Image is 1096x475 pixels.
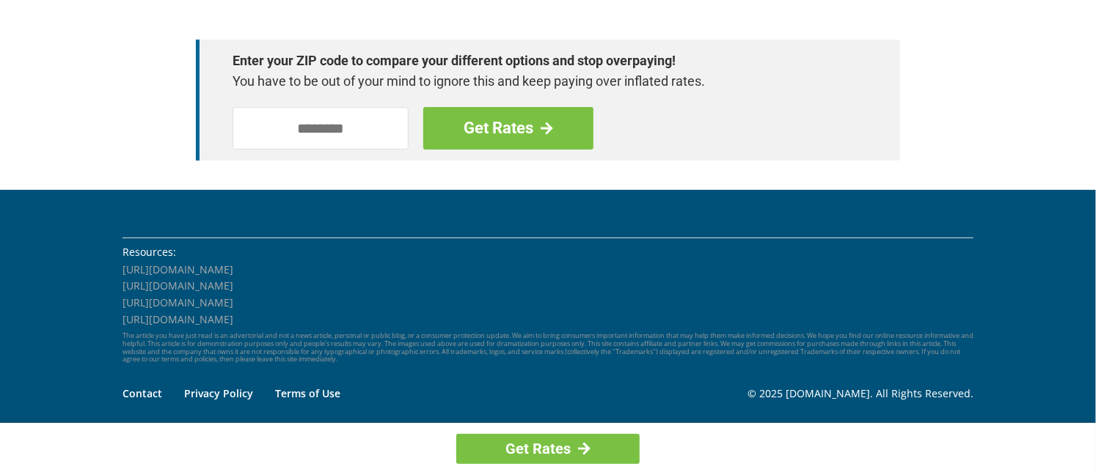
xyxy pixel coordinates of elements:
[184,386,253,400] a: Privacy Policy
[233,51,849,71] strong: Enter your ZIP code to compare your different options and stop overpaying!
[123,312,233,326] a: [URL][DOMAIN_NAME]
[275,386,340,400] a: Terms of Use
[123,279,233,292] a: [URL][DOMAIN_NAME]
[423,107,593,150] a: Get Rates
[123,386,162,400] a: Contact
[123,295,233,309] a: [URL][DOMAIN_NAME]
[456,434,640,464] a: Get Rates
[123,244,973,260] li: Resources:
[748,386,973,402] p: © 2025 [DOMAIN_NAME]. All Rights Reserved.
[123,332,973,364] p: The article you have just read is an advertorial and not a news article, personal or public blog,...
[123,262,233,276] a: [URL][DOMAIN_NAME]
[233,71,849,92] p: You have to be out of your mind to ignore this and keep paying over inflated rates.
